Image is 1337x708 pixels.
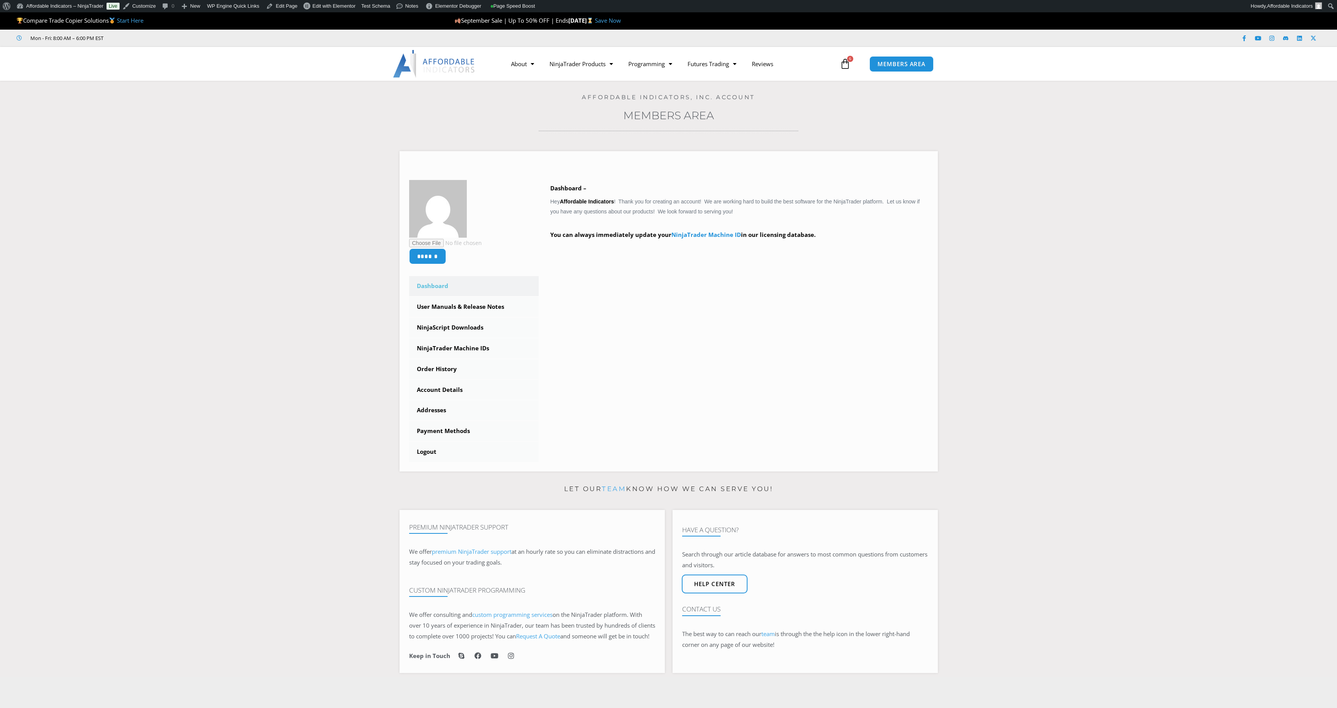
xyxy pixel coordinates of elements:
[455,17,568,24] span: September Sale | Up To 50% OFF | Ends
[114,34,230,42] iframe: Customer reviews powered by Trustpilot
[107,3,120,10] a: Live
[682,526,928,534] h4: Have A Question?
[109,18,115,23] img: 🥇
[877,61,926,67] span: MEMBERS AREA
[744,55,781,73] a: Reviews
[409,380,539,400] a: Account Details
[28,33,103,43] span: Mon - Fri: 8:00 AM – 6:00 PM EST
[1267,3,1313,9] span: Affordable Indicators
[409,400,539,420] a: Addresses
[409,276,539,462] nav: Account pages
[560,198,614,205] strong: Affordable Indicators
[503,55,542,73] a: About
[587,18,593,23] img: ⌛
[869,56,934,72] a: MEMBERS AREA
[409,523,655,531] h4: Premium NinjaTrader Support
[568,17,595,24] strong: [DATE]
[409,611,655,640] span: on the NinjaTrader platform. With over 10 years of experience in NinjaTrader, our team has been t...
[550,231,816,238] strong: You can always immediately update your in our licensing database.
[542,55,621,73] a: NinjaTrader Products
[516,632,560,640] a: Request A Quote
[400,483,938,495] p: Let our know how we can serve you!
[409,442,539,462] a: Logout
[409,318,539,338] a: NinjaScript Downloads
[503,55,838,73] nav: Menu
[671,231,741,238] a: NinjaTrader Machine ID
[117,17,143,24] a: Start Here
[828,53,862,75] a: 6
[595,17,621,24] a: Save Now
[409,276,539,296] a: Dashboard
[432,548,511,555] a: premium NinjaTrader support
[409,297,539,317] a: User Manuals & Release Notes
[761,630,775,638] a: team
[409,548,432,555] span: We offer
[602,485,626,493] a: team
[409,652,450,660] h6: Keep in Touch
[623,109,714,122] a: Members Area
[694,581,735,587] span: Help center
[682,605,928,613] h4: Contact Us
[17,17,143,24] span: Compare Trade Copier Solutions
[409,421,539,441] a: Payment Methods
[847,56,853,62] span: 6
[455,18,461,23] img: 🍂
[313,3,356,9] span: Edit with Elementor
[682,629,928,650] p: The best way to can reach our is through the the help icon in the lower right-hand corner on any ...
[582,93,755,101] a: Affordable Indicators, Inc. Account
[682,549,928,571] p: Search through our article database for answers to most common questions from customers and visit...
[409,359,539,379] a: Order History
[409,548,655,566] span: at an hourly rate so you can eliminate distractions and stay focused on your trading goals.
[393,50,476,78] img: LogoAI | Affordable Indicators – NinjaTrader
[409,338,539,358] a: NinjaTrader Machine IDs
[409,611,553,618] span: We offer consulting and
[682,575,748,593] a: Help center
[472,611,553,618] a: custom programming services
[409,586,655,594] h4: Custom NinjaTrader Programming
[680,55,744,73] a: Futures Trading
[550,183,928,251] div: Hey ! Thank you for creating an account! We are working hard to build the best software for the N...
[409,180,467,238] img: f76b2c954c91ccb298ea17e82a9e6c3d168cdca6d2be3a111b29e2d6aa75f91f
[621,55,680,73] a: Programming
[550,184,586,192] b: Dashboard –
[17,18,23,23] img: 🏆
